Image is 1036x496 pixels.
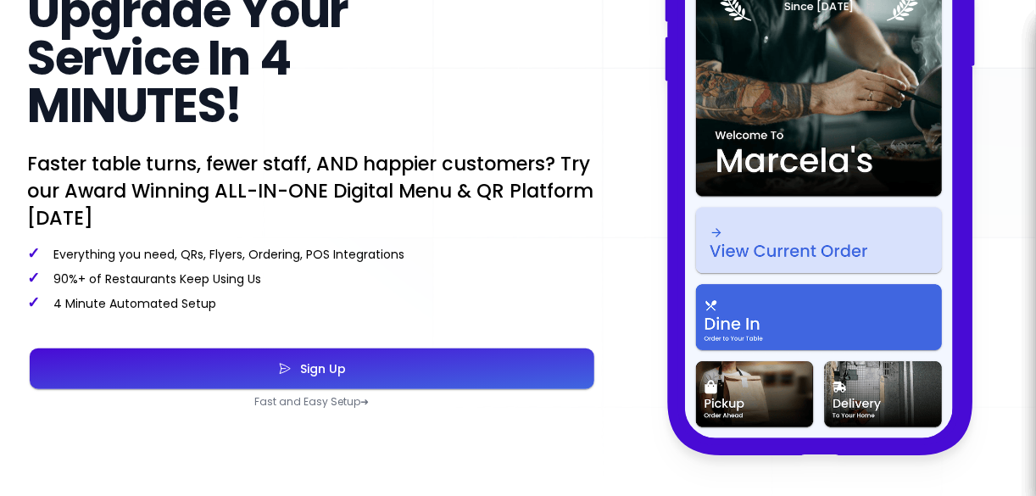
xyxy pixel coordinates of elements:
[292,363,346,375] div: Sign Up
[27,150,597,231] p: Faster table turns, fewer staff, AND happier customers? Try our Award Winning ALL-IN-ONE Digital ...
[27,294,597,312] p: 4 Minute Automated Setup
[27,292,40,313] span: ✓
[27,267,40,288] span: ✓
[27,242,40,264] span: ✓
[30,348,594,389] button: Sign Up
[27,245,597,263] p: Everything you need, QRs, Flyers, Ordering, POS Integrations
[27,270,597,287] p: 90%+ of Restaurants Keep Using Us
[27,395,597,409] p: Fast and Easy Setup ➜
